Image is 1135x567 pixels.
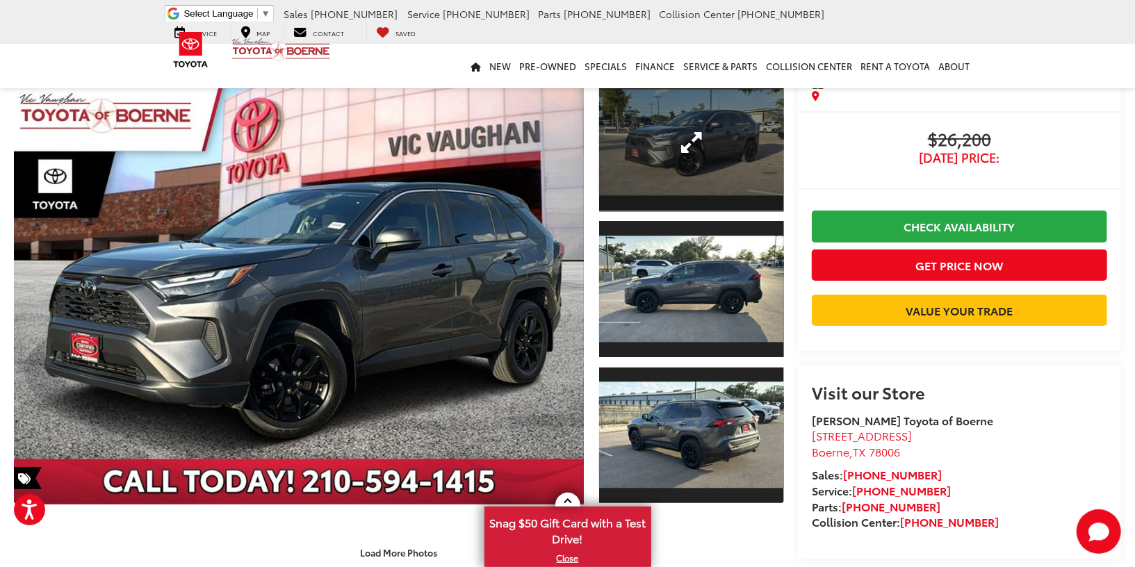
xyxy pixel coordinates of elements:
[812,443,900,459] span: ,
[284,25,355,39] a: Contact
[812,466,942,482] strong: Sales:
[599,73,784,212] a: Expand Photo 1
[443,7,530,21] span: [PHONE_NUMBER]
[311,7,398,21] span: [PHONE_NUMBER]
[935,44,974,88] a: About
[812,412,993,428] strong: [PERSON_NAME] Toyota of Boerne
[812,498,940,514] strong: Parts:
[581,44,632,88] a: Specials
[486,508,650,550] span: Snag $50 Gift Card with a Test Drive!
[680,44,762,88] a: Service & Parts: Opens in a new tab
[486,44,516,88] a: New
[843,466,942,482] a: [PHONE_NUMBER]
[812,249,1107,281] button: Get Price Now
[812,130,1107,151] span: $26,200
[762,44,857,88] a: Collision Center
[14,467,42,489] span: Special
[852,482,951,498] a: [PHONE_NUMBER]
[737,7,824,21] span: [PHONE_NUMBER]
[812,211,1107,242] a: Check Availability
[812,482,951,498] strong: Service:
[812,427,912,443] span: [STREET_ADDRESS]
[564,7,651,21] span: [PHONE_NUMBER]
[184,8,270,19] a: Select Language​
[599,366,784,505] a: Expand Photo 3
[900,513,999,529] a: [PHONE_NUMBER]
[14,73,584,504] a: Expand Photo 0
[812,151,1107,165] span: [DATE] Price:
[184,8,254,19] span: Select Language
[659,7,735,21] span: Collision Center
[812,513,999,529] strong: Collision Center:
[857,44,935,88] a: Rent a Toyota
[516,44,581,88] a: Pre-Owned
[284,7,308,21] span: Sales
[8,71,589,507] img: 2023 Toyota RAV4 LE
[632,44,680,88] a: Finance
[812,443,849,459] span: Boerne
[165,27,217,72] img: Toyota
[467,44,486,88] a: Home
[812,383,1107,401] h2: Visit our Store
[842,498,940,514] a: [PHONE_NUMBER]
[231,25,281,39] a: Map
[599,220,784,359] a: Expand Photo 2
[597,236,786,342] img: 2023 Toyota RAV4 LE
[366,25,427,39] a: My Saved Vehicles
[1077,509,1121,554] svg: Start Chat
[257,8,258,19] span: ​
[396,28,416,38] span: Saved
[407,7,440,21] span: Service
[812,427,912,459] a: [STREET_ADDRESS] Boerne,TX 78006
[165,25,228,39] a: Service
[869,443,900,459] span: 78006
[538,7,561,21] span: Parts
[812,295,1107,326] a: Value Your Trade
[853,443,866,459] span: TX
[351,540,448,564] button: Load More Photos
[1077,509,1121,554] button: Toggle Chat Window
[261,8,270,19] span: ▼
[597,382,786,488] img: 2023 Toyota RAV4 LE
[231,38,331,62] img: Vic Vaughan Toyota of Boerne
